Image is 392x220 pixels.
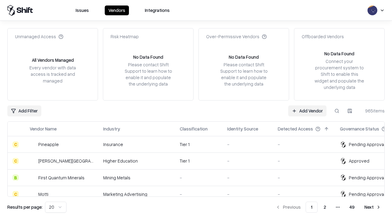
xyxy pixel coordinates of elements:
[218,61,269,87] div: Please contact Shift Support to learn how to enable it and populate the underlying data
[103,191,170,197] div: Marketing Advertising
[180,126,208,132] div: Classification
[180,141,217,148] div: Tier 1
[227,126,258,132] div: Identity Source
[30,141,36,148] img: Pineapple
[103,126,120,132] div: Industry
[13,191,19,197] div: C
[349,141,385,148] div: Pending Approval
[38,174,85,181] div: First Quantum Minerals
[13,158,19,164] div: C
[319,202,331,213] button: 2
[360,108,385,114] div: 965 items
[180,158,217,164] div: Tier 1
[123,61,174,87] div: Please contact Shift Support to learn how to enable it and populate the underlying data
[111,33,139,40] div: Risk Heatmap
[361,202,385,213] button: Next
[103,174,170,181] div: Mining Metals
[278,158,330,164] div: -
[306,202,318,213] button: 1
[340,126,379,132] div: Governance Status
[72,5,92,15] button: Issues
[30,174,36,181] img: First Quantum Minerals
[349,174,385,181] div: Pending Approval
[278,191,330,197] div: -
[133,54,163,60] div: No Data Found
[288,105,326,116] a: Add Vendor
[227,174,268,181] div: -
[105,5,129,15] button: Vendors
[278,141,330,148] div: -
[314,58,365,90] div: Connect your procurement system to Shift to enable this widget and populate the underlying data
[272,202,385,213] nav: pagination
[13,141,19,148] div: C
[180,174,217,181] div: -
[32,57,74,63] div: All Vendors Managed
[302,33,344,40] div: Offboarded Vendors
[30,126,57,132] div: Vendor Name
[7,204,43,210] p: Results per page:
[229,54,259,60] div: No Data Found
[180,191,217,197] div: -
[324,50,354,57] div: No Data Found
[278,126,313,132] div: Detected Access
[103,158,170,164] div: Higher Education
[38,191,48,197] div: Motti
[38,141,59,148] div: Pineapple
[141,5,173,15] button: Integrations
[227,158,268,164] div: -
[38,158,93,164] div: [PERSON_NAME][GEOGRAPHIC_DATA]
[27,64,78,84] div: Every vendor with data access is tracked and managed
[30,158,36,164] img: Reichman University
[349,158,369,164] div: Approved
[345,202,360,213] button: 49
[349,191,385,197] div: Pending Approval
[103,141,170,148] div: Insurance
[30,191,36,197] img: Motti
[227,141,268,148] div: -
[15,33,63,40] div: Unmanaged Access
[278,174,330,181] div: -
[13,174,19,181] div: B
[227,191,268,197] div: -
[7,105,41,116] button: Add Filter
[206,33,267,40] div: Over-Permissive Vendors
